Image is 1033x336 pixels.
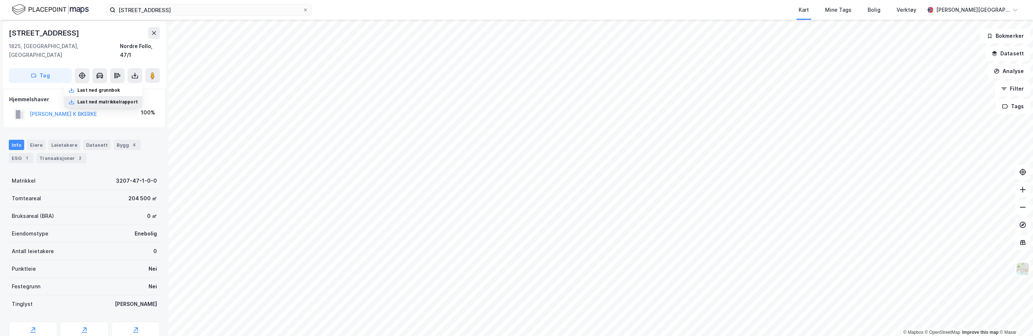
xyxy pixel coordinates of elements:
img: logo.f888ab2527a4732fd821a326f86c7f29.svg [12,3,89,16]
div: Datasett [83,140,111,150]
div: Bolig [868,6,880,14]
button: Filter [995,81,1030,96]
div: Info [9,140,24,150]
div: Punktleie [12,264,36,273]
div: Bygg [114,140,141,150]
div: 100% [141,108,155,117]
div: Nordre Follo, 47/1 [120,42,160,59]
div: Eiendomstype [12,229,48,238]
div: Transaksjoner [36,153,87,163]
button: Tag [9,68,72,83]
div: Leietakere [48,140,80,150]
div: Nei [149,282,157,291]
a: OpenStreetMap [925,330,960,335]
iframe: Chat Widget [996,301,1033,336]
button: Analyse [988,64,1030,78]
img: Z [1016,262,1030,276]
div: 1 [23,154,30,162]
button: Datasett [985,46,1030,61]
div: Verktøy [897,6,916,14]
div: 204 500 ㎡ [128,194,157,203]
div: 4 [131,141,138,149]
button: Bokmerker [981,29,1030,43]
a: Mapbox [903,330,923,335]
input: Søk på adresse, matrikkel, gårdeiere, leietakere eller personer [116,4,303,15]
div: Eiere [27,140,45,150]
button: Tags [996,99,1030,114]
div: [STREET_ADDRESS] [9,27,81,39]
div: Tinglyst [12,300,33,308]
div: Hjemmelshaver [9,95,160,104]
div: Matrikkel [12,176,36,185]
div: Enebolig [135,229,157,238]
div: [PERSON_NAME][GEOGRAPHIC_DATA] [936,6,1010,14]
div: Bruksareal (BRA) [12,212,54,220]
div: Mine Tags [825,6,851,14]
a: Improve this map [962,330,999,335]
div: 3207-47-1-0-0 [116,176,157,185]
div: Nei [149,264,157,273]
div: Tomteareal [12,194,41,203]
div: 2 [76,154,84,162]
div: 0 ㎡ [147,212,157,220]
div: Last ned matrikkelrapport [77,99,138,105]
div: Antall leietakere [12,247,54,256]
div: Last ned grunnbok [77,87,120,93]
div: [PERSON_NAME] [115,300,157,308]
div: Festegrunn [12,282,40,291]
div: Kontrollprogram for chat [996,301,1033,336]
div: ESG [9,153,33,163]
div: 0 [153,247,157,256]
div: Kart [799,6,809,14]
div: 1825, [GEOGRAPHIC_DATA], [GEOGRAPHIC_DATA] [9,42,120,59]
